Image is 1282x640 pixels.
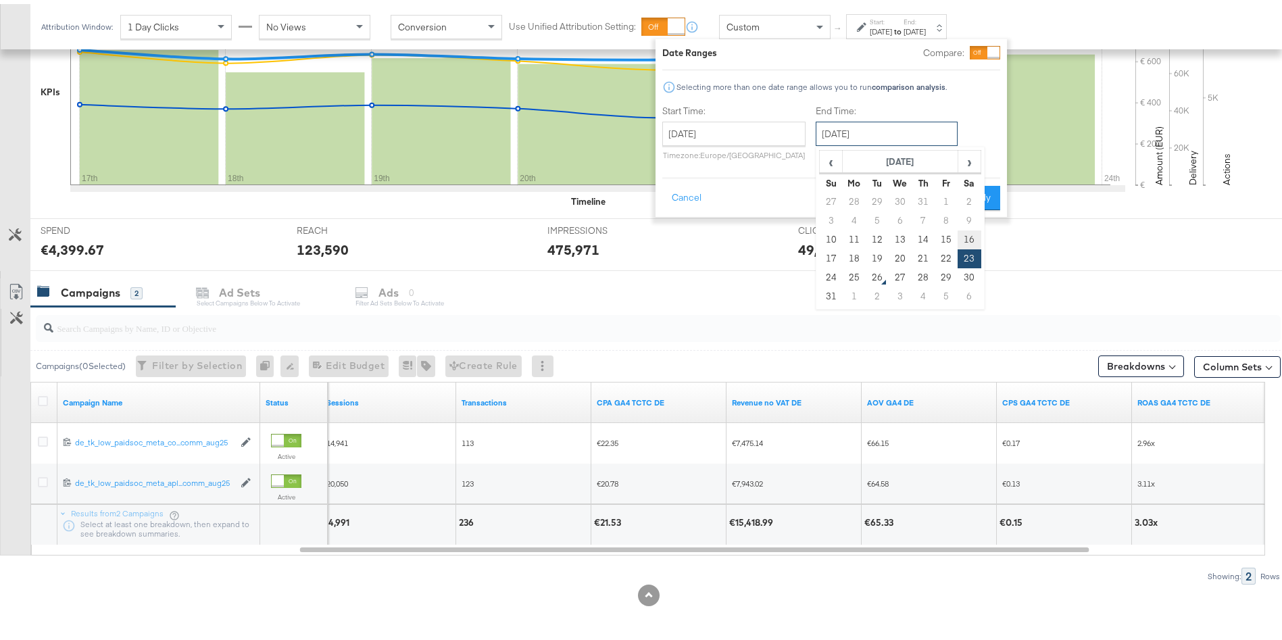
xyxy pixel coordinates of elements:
[912,264,935,283] td: 28
[732,434,763,444] span: €7,475.14
[866,245,889,264] td: 19
[866,226,889,245] td: 12
[1187,147,1199,181] text: Delivery
[326,434,348,444] span: 14,941
[324,512,353,525] div: 34,991
[889,170,912,189] th: We
[732,474,763,485] span: €7,943.02
[597,474,618,485] span: €20.78
[130,283,143,295] div: 2
[889,283,912,302] td: 3
[571,191,606,204] div: Timeline
[41,18,114,28] div: Attribution Window:
[726,17,760,29] span: Custom
[75,433,234,445] a: de_tk_low_paidsoc_meta_co...comm_aug25
[462,393,586,404] a: Transactions - The total number of transactions
[866,170,889,189] th: Tu
[820,245,843,264] td: 17
[61,281,120,297] div: Campaigns
[266,393,322,404] a: Shows the current state of your Ad Campaign.
[820,207,843,226] td: 3
[935,245,958,264] td: 22
[958,226,981,245] td: 16
[912,226,935,245] td: 14
[935,207,958,226] td: 8
[820,226,843,245] td: 10
[271,489,301,497] label: Active
[870,14,892,22] label: Start:
[1194,352,1281,374] button: Column Sets
[912,245,935,264] td: 21
[912,189,935,207] td: 31
[75,474,234,485] div: de_tk_low_paidsoc_meta_apl...comm_aug25
[1135,512,1162,525] div: 3.03x
[889,189,912,207] td: 30
[729,512,777,525] div: €15,418.99
[958,264,981,283] td: 30
[904,14,926,22] label: End:
[271,448,301,457] label: Active
[958,245,981,264] td: 23
[662,43,717,55] div: Date Ranges
[958,189,981,207] td: 2
[843,207,866,226] td: 4
[1000,512,1027,525] div: €0.15
[597,393,721,404] a: CPA GA4 TCTC DE
[1002,434,1020,444] span: €0.17
[866,207,889,226] td: 5
[1002,474,1020,485] span: €0.13
[935,264,958,283] td: 29
[1241,564,1256,581] div: 2
[935,283,958,302] td: 5
[867,393,991,404] a: AOV GA4 DE using no VAT Revenue and GA4 data
[867,474,889,485] span: €64.58
[1260,568,1281,577] div: Rows
[820,147,841,168] span: ‹
[1137,393,1262,404] a: ROAS GA4 DE for weekly reporting
[912,283,935,302] td: 4
[843,170,866,189] th: Mo
[958,207,981,226] td: 9
[843,226,866,245] td: 11
[904,22,926,33] div: [DATE]
[820,189,843,207] td: 27
[866,189,889,207] td: 29
[958,283,981,302] td: 6
[256,351,280,373] div: 0
[843,245,866,264] td: 18
[1098,351,1184,373] button: Breakdowns
[889,264,912,283] td: 27
[53,305,1166,332] input: Search Campaigns by Name, ID or Objective
[864,512,897,525] div: €65.33
[959,147,980,168] span: ›
[547,220,649,233] span: IMPRESSIONS
[128,17,179,29] span: 1 Day Clicks
[912,207,935,226] td: 7
[41,236,104,255] div: €4,399.67
[843,147,958,170] th: [DATE]
[870,22,892,33] div: [DATE]
[594,512,625,525] div: €21.53
[266,17,306,29] span: No Views
[935,170,958,189] th: Fr
[816,101,963,114] label: End Time:
[866,283,889,302] td: 2
[1137,474,1155,485] span: 3.11x
[843,264,866,283] td: 25
[843,283,866,302] td: 1
[75,433,234,444] div: de_tk_low_paidsoc_meta_co...comm_aug25
[820,170,843,189] th: Su
[820,283,843,302] td: 31
[912,170,935,189] th: Th
[889,207,912,226] td: 6
[820,264,843,283] td: 24
[662,146,806,156] p: Timezone: Europe/[GEOGRAPHIC_DATA]
[41,82,60,95] div: KPIs
[889,245,912,264] td: 20
[462,474,474,485] span: 123
[297,220,398,233] span: REACH
[866,264,889,283] td: 26
[662,182,711,206] button: Cancel
[509,16,636,29] label: Use Unified Attribution Setting:
[326,393,451,404] a: Sessions - GA Sessions - The total number of sessions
